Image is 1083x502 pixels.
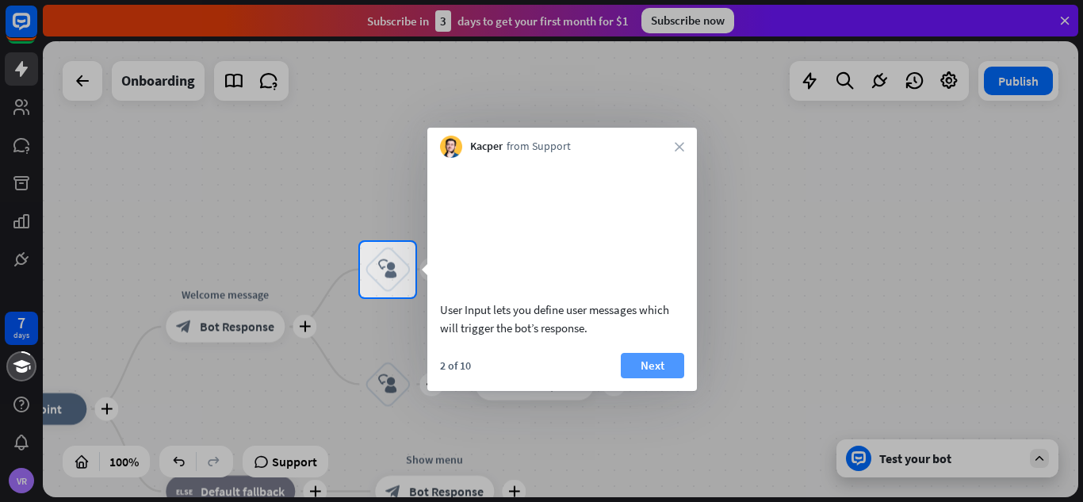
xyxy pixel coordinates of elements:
[378,260,397,279] i: block_user_input
[621,353,684,378] button: Next
[13,6,60,54] button: Open LiveChat chat widget
[675,142,684,151] i: close
[440,358,471,373] div: 2 of 10
[440,301,684,337] div: User Input lets you define user messages which will trigger the bot’s response.
[470,139,503,155] span: Kacper
[507,139,571,155] span: from Support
